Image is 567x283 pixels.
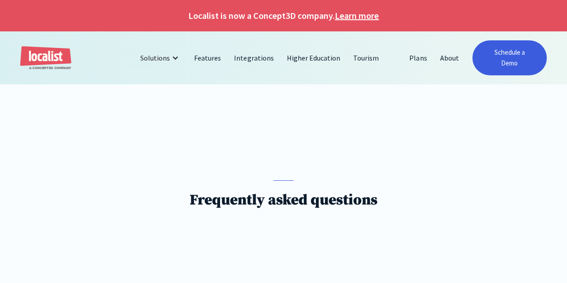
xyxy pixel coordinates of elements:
a: Higher Education [281,47,347,69]
a: Features [188,47,228,69]
a: About [434,47,466,69]
a: Learn more [335,9,379,22]
div: Solutions [134,47,188,69]
a: Tourism [347,47,385,69]
a: Plans [403,47,433,69]
a: Integrations [228,47,280,69]
a: home [20,46,71,70]
a: Schedule a Demo [472,40,547,75]
div: Solutions [140,52,170,63]
h1: Frequently asked questions [190,191,377,209]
